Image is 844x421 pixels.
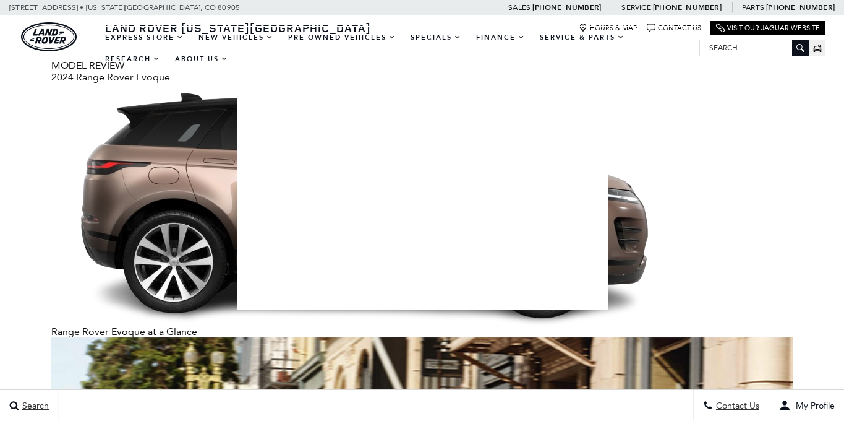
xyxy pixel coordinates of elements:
span: Land Rover [US_STATE][GEOGRAPHIC_DATA] [105,20,371,35]
a: EXPRESS STORE [98,27,191,48]
a: Specials [403,27,469,48]
a: Hours & Map [579,24,637,33]
a: Service & Parts [532,27,632,48]
img: Range Rover Evoque [51,83,670,326]
a: [PHONE_NUMBER] [653,2,722,12]
span: Parts [742,3,764,12]
a: New Vehicles [191,27,281,48]
a: [PHONE_NUMBER] [532,2,601,12]
div: Range Rover Evoque at a Glance [51,326,793,337]
span: Search [19,401,49,411]
span: My Profile [791,401,835,411]
span: Service [621,3,650,12]
a: Land Rover [US_STATE][GEOGRAPHIC_DATA] [98,20,378,35]
a: About Us [168,48,236,70]
a: Research [98,48,168,70]
a: [PHONE_NUMBER] [766,2,835,12]
span: Sales [508,3,531,12]
button: Open user profile menu [769,390,844,421]
div: 2024 Range Rover Evoque [51,71,793,83]
nav: Main Navigation [98,27,699,70]
a: Finance [469,27,532,48]
a: Pre-Owned Vehicles [281,27,403,48]
span: Contact Us [713,401,759,411]
input: Search [700,40,808,55]
img: Land Rover [21,22,77,51]
a: land-rover [21,22,77,51]
a: [STREET_ADDRESS] • [US_STATE][GEOGRAPHIC_DATA], CO 80905 [9,3,240,12]
div: MODEL REVIEW [51,59,793,71]
a: Contact Us [647,24,701,33]
img: blank image [237,62,608,310]
a: Visit Our Jaguar Website [716,24,820,33]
